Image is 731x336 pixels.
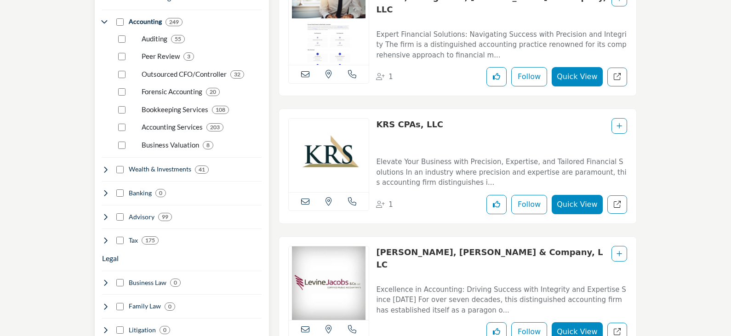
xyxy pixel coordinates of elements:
[376,247,603,269] a: [PERSON_NAME], [PERSON_NAME] & Company, LLC
[376,151,627,188] a: Elevate Your Business with Precision, Expertise, and Tailored Financial Solutions In an industry ...
[116,237,124,244] input: Select Tax checkbox
[607,195,627,214] a: Redirect to listing
[607,68,627,86] a: Redirect to listing
[118,88,126,96] input: Select Forensic Accounting checkbox
[376,285,627,316] p: Excellence in Accounting: Driving Success with Integrity and Expertise Since [DATE] For over seve...
[617,250,622,257] a: Add To List
[230,70,244,79] div: 32 Results For Outsourced CFO/Controller
[170,279,181,287] div: 0 Results For Business Law
[289,119,369,192] img: KRS CPAs, LLC
[511,67,547,86] button: Follow
[174,279,177,286] b: 0
[142,51,180,62] p: Peer Review: Peer review services for CPA firms
[210,89,216,95] b: 20
[376,279,627,316] a: Excellence in Accounting: Driving Success with Integrity and Expertise Since [DATE] For over seve...
[166,18,183,26] div: 249 Results For Accounting
[118,53,126,60] input: Select Peer Review checkbox
[142,104,208,115] p: Bookkeeping Services: Bookkeeping Services
[159,190,162,196] b: 0
[234,71,240,78] b: 32
[116,326,124,334] input: Select Litigation checkbox
[129,302,161,311] h4: Family Law: Expert guidance and recommendations to improve business operations and achieve strate...
[486,195,507,214] button: Like listing
[187,53,190,60] b: 3
[552,195,602,214] button: Quick View
[171,35,185,43] div: 55 Results For Auditing
[552,67,602,86] button: Quick View
[195,165,209,174] div: 41 Results For Wealth & Investments
[511,195,547,214] button: Follow
[212,106,229,114] div: 108 Results For Bookkeeping Services
[158,213,172,221] div: 99 Results For Advisory
[165,302,175,311] div: 0 Results For Family Law
[175,36,181,42] b: 55
[116,279,124,286] input: Select Business Law checkbox
[118,35,126,43] input: Select Auditing checkbox
[155,189,166,197] div: 0 Results For Banking
[116,213,124,221] input: Select Advisory checkbox
[168,303,171,310] b: 0
[129,212,154,222] h4: Advisory: Advisory services provided by CPA firms
[129,278,166,287] h4: Business Law: Recording, analyzing, and reporting financial transactions to maintain accurate bus...
[129,17,162,26] h4: Accounting: Financial statements, bookkeeping, auditing
[376,118,443,149] p: KRS CPAs, LLC
[142,140,199,150] p: Business Valuation: Business valuations
[216,107,225,113] b: 108
[162,214,168,220] b: 99
[376,246,606,277] p: Levine, Jacobs & Company, LLC
[142,236,159,245] div: 175 Results For Tax
[289,246,369,320] img: Levine, Jacobs & Company, LLC
[142,86,202,97] p: Forensic Accounting: Forensic Accounting
[206,142,210,148] b: 8
[116,189,124,197] input: Select Banking checkbox
[118,142,126,149] input: Select Business Valuation checkbox
[129,165,191,174] h4: Wealth & Investments: Wealth management, retirement planning, investing strategies
[376,24,627,61] a: Expert Financial Solutions: Navigating Success with Precision and Integrity The firm is a disting...
[102,253,119,264] button: Legal
[376,199,393,210] div: Followers
[376,29,627,61] p: Expert Financial Solutions: Navigating Success with Precision and Integrity The firm is a disting...
[617,122,622,130] a: Add To List
[163,327,166,333] b: 0
[210,124,220,131] b: 203
[376,72,393,82] div: Followers
[388,73,393,81] span: 1
[388,200,393,209] span: 1
[129,325,156,335] h4: Litigation: Strategic financial guidance and consulting services to help businesses optimize perf...
[142,69,227,80] p: Outsourced CFO/Controller: Outsourced CFO or controllers services
[116,166,124,173] input: Select Wealth & Investments checkbox
[376,157,627,188] p: Elevate Your Business with Precision, Expertise, and Tailored Financial Solutions In an industry ...
[206,88,220,96] div: 20 Results For Forensic Accounting
[206,123,223,131] div: 203 Results For Accounting Services
[169,19,179,25] b: 249
[486,67,507,86] button: Like listing
[199,166,205,173] b: 41
[129,188,152,198] h4: Banking: Banking, lending. merchant services
[118,71,126,78] input: Select Outsourced CFO/Controller checkbox
[118,106,126,114] input: Select Bookkeeping Services checkbox
[376,120,443,129] a: KRS CPAs, LLC
[118,124,126,131] input: Select Accounting Services checkbox
[129,236,138,245] h4: Tax: Business and individual tax services
[142,34,167,44] p: Auditing: Auditing services
[145,237,155,244] b: 175
[183,52,194,61] div: 3 Results For Peer Review
[203,141,213,149] div: 8 Results For Business Valuation
[160,326,170,334] div: 0 Results For Litigation
[116,303,124,310] input: Select Family Law checkbox
[142,122,203,132] p: Accounting Services: Bookkeeping, auditing, advisory
[116,18,124,26] input: Select Accounting checkbox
